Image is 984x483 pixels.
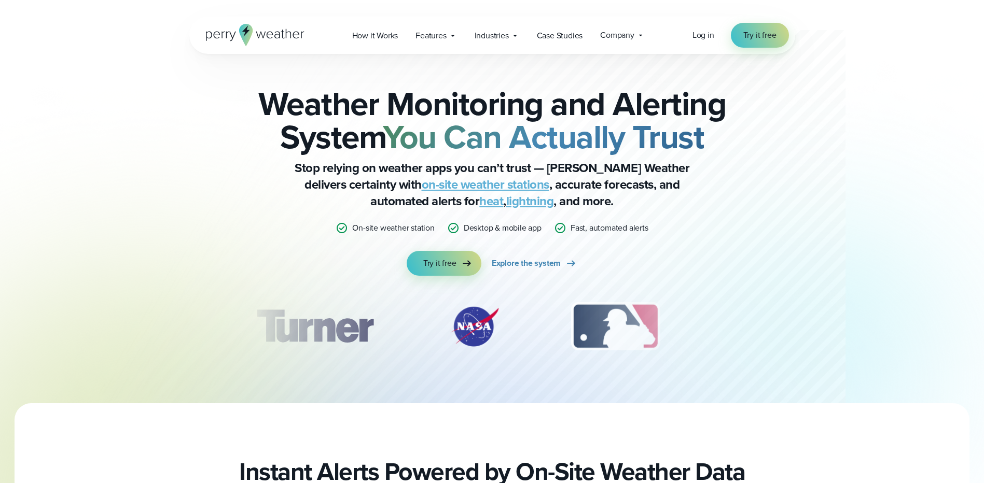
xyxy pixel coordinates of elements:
[241,87,743,153] h2: Weather Monitoring and Alerting System
[537,30,583,42] span: Case Studies
[422,175,549,194] a: on-site weather stations
[343,25,407,46] a: How it Works
[492,257,561,269] span: Explore the system
[407,251,481,276] a: Try it free
[352,222,434,234] p: On-site weather station
[506,192,554,210] a: lightning
[241,301,388,352] img: Turner-Construction_1.svg
[383,112,704,161] strong: You Can Actually Trust
[743,29,777,41] span: Try it free
[241,301,743,358] div: slideshow
[720,301,803,352] img: PGA.svg
[475,30,509,42] span: Industries
[692,29,714,41] a: Log in
[561,301,670,352] img: MLB.svg
[415,30,446,42] span: Features
[720,301,803,352] div: 4 of 12
[423,257,456,269] span: Try it free
[731,23,789,48] a: Try it free
[479,192,503,210] a: heat
[352,30,398,42] span: How it Works
[438,301,511,352] img: NASA.svg
[438,301,511,352] div: 2 of 12
[492,251,577,276] a: Explore the system
[464,222,542,234] p: Desktop & mobile app
[561,301,670,352] div: 3 of 12
[571,222,648,234] p: Fast, automated alerts
[241,301,388,352] div: 1 of 12
[285,160,700,209] p: Stop relying on weather apps you can’t trust — [PERSON_NAME] Weather delivers certainty with , ac...
[528,25,592,46] a: Case Studies
[600,29,634,41] span: Company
